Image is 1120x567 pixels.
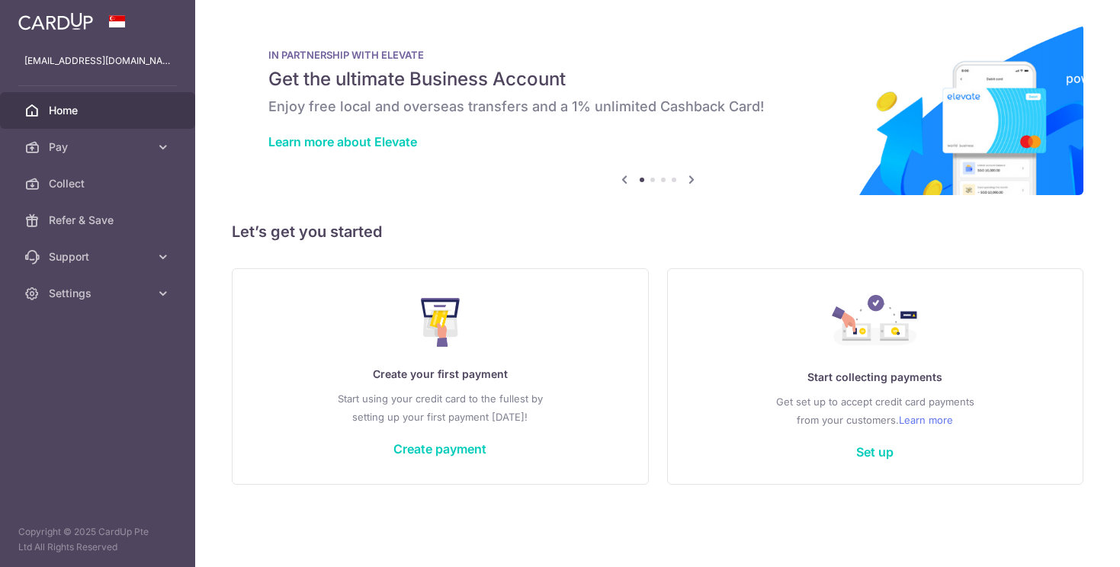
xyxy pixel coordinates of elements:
[18,12,93,30] img: CardUp
[268,49,1047,61] p: IN PARTNERSHIP WITH ELEVATE
[698,392,1053,429] p: Get set up to accept credit card payments from your customers.
[24,53,171,69] p: [EMAIL_ADDRESS][DOMAIN_NAME]
[268,98,1047,116] h6: Enjoy free local and overseas transfers and a 1% unlimited Cashback Card!
[268,67,1047,91] h5: Get the ultimate Business Account
[899,411,953,429] a: Learn more
[49,176,149,191] span: Collect
[49,249,149,264] span: Support
[263,365,618,383] p: Create your first payment
[232,219,1083,244] h5: Let’s get you started
[232,24,1083,195] img: Renovation banner
[856,444,894,460] a: Set up
[49,139,149,155] span: Pay
[49,213,149,228] span: Refer & Save
[832,295,919,350] img: Collect Payment
[49,286,149,301] span: Settings
[35,11,66,24] span: Help
[268,134,417,149] a: Learn more about Elevate
[263,389,618,426] p: Start using your credit card to the fullest by setting up your first payment [DATE]!
[421,298,460,347] img: Make Payment
[393,441,486,456] a: Create payment
[698,368,1053,386] p: Start collecting payments
[49,103,149,118] span: Home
